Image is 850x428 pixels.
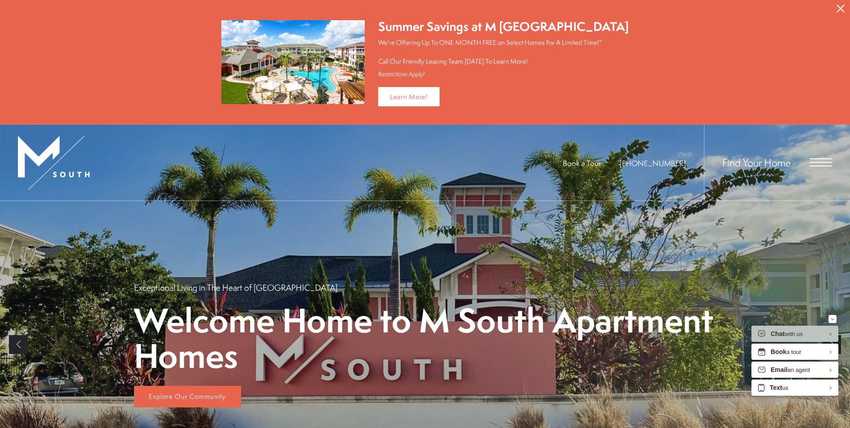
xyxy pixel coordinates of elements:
p: Exceptional Living in The Heart of [GEOGRAPHIC_DATA] [134,282,337,293]
span: Explore Our Community [149,392,226,401]
img: MSouth [18,136,90,190]
button: Open Menu [810,158,832,166]
a: Explore Our Community [134,386,241,407]
a: Previous [9,335,28,354]
a: Call Us at 813-570-8014 [620,158,686,168]
a: Learn More! [378,87,440,106]
a: Find Your Home [722,155,791,170]
p: We're Offering Up To ONE MONTH FREE on Select Homes For A Limited Time!* Call Our Friendly Leasin... [378,38,629,66]
div: Restrictions Apply! [378,70,629,78]
p: Welcome Home to M South Apartment Homes [134,302,716,373]
div: Summer Savings at M [GEOGRAPHIC_DATA] [378,18,629,35]
a: Book a Tour [563,158,601,168]
span: [PHONE_NUMBER] [620,158,686,168]
img: Summer Savings at M South Apartments [221,20,365,104]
